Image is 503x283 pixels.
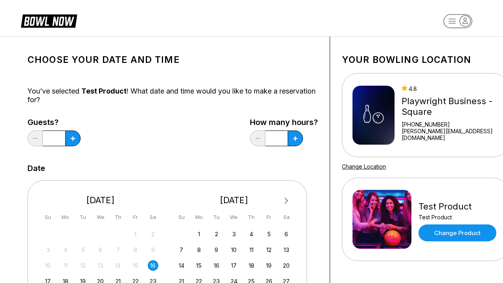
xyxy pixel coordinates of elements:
[229,244,239,255] div: Choose Wednesday, September 10th, 2025
[148,244,158,255] div: Not available Saturday, August 9th, 2025
[113,244,123,255] div: Not available Thursday, August 7th, 2025
[342,163,386,170] a: Change Location
[229,229,239,239] div: Choose Wednesday, September 3rd, 2025
[148,212,158,222] div: Sa
[264,212,274,222] div: Fr
[229,260,239,271] div: Choose Wednesday, September 17th, 2025
[176,260,187,271] div: Choose Sunday, September 14th, 2025
[40,195,162,206] div: [DATE]
[95,212,106,222] div: We
[281,229,292,239] div: Choose Saturday, September 6th, 2025
[402,85,498,92] div: 4.8
[28,118,81,127] label: Guests?
[78,212,88,222] div: Tu
[352,190,411,249] img: Test Product
[281,260,292,271] div: Choose Saturday, September 20th, 2025
[176,212,187,222] div: Su
[43,260,53,271] div: Not available Sunday, August 10th, 2025
[229,212,239,222] div: We
[211,229,222,239] div: Choose Tuesday, September 2nd, 2025
[211,244,222,255] div: Choose Tuesday, September 9th, 2025
[130,212,141,222] div: Fr
[113,212,123,222] div: Th
[419,201,496,212] div: Test Product
[194,212,204,222] div: Mo
[130,244,141,255] div: Not available Friday, August 8th, 2025
[78,260,88,271] div: Not available Tuesday, August 12th, 2025
[173,195,295,206] div: [DATE]
[246,229,257,239] div: Choose Thursday, September 4th, 2025
[60,260,71,271] div: Not available Monday, August 11th, 2025
[60,244,71,255] div: Not available Monday, August 4th, 2025
[28,164,45,173] label: Date
[402,121,498,128] div: [PHONE_NUMBER]
[419,224,496,241] a: Change Product
[130,229,141,239] div: Not available Friday, August 1st, 2025
[246,260,257,271] div: Choose Thursday, September 18th, 2025
[113,260,123,271] div: Not available Thursday, August 14th, 2025
[264,244,274,255] div: Choose Friday, September 12th, 2025
[81,87,127,95] span: Test Product
[352,86,395,145] img: Playwright Business - Square
[402,96,498,117] div: Playwright Business - Square
[148,260,158,271] div: Choose Saturday, August 16th, 2025
[28,87,318,104] div: You’ve selected ! What date and time would you like to make a reservation for?
[211,212,222,222] div: Tu
[402,128,498,141] a: [PERSON_NAME][EMAIL_ADDRESS][DOMAIN_NAME]
[264,260,274,271] div: Choose Friday, September 19th, 2025
[95,260,106,271] div: Not available Wednesday, August 13th, 2025
[176,244,187,255] div: Choose Sunday, September 7th, 2025
[246,212,257,222] div: Th
[43,244,53,255] div: Not available Sunday, August 3rd, 2025
[281,244,292,255] div: Choose Saturday, September 13th, 2025
[194,260,204,271] div: Choose Monday, September 15th, 2025
[419,214,496,221] div: Test Product
[194,244,204,255] div: Choose Monday, September 8th, 2025
[211,260,222,271] div: Choose Tuesday, September 16th, 2025
[264,229,274,239] div: Choose Friday, September 5th, 2025
[246,244,257,255] div: Choose Thursday, September 11th, 2025
[281,212,292,222] div: Sa
[95,244,106,255] div: Not available Wednesday, August 6th, 2025
[28,54,318,65] h1: Choose your Date and time
[148,229,158,239] div: Not available Saturday, August 2nd, 2025
[60,212,71,222] div: Mo
[130,260,141,271] div: Not available Friday, August 15th, 2025
[43,212,53,222] div: Su
[194,229,204,239] div: Choose Monday, September 1st, 2025
[280,195,293,207] button: Next Month
[78,244,88,255] div: Not available Tuesday, August 5th, 2025
[250,118,318,127] label: How many hours?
